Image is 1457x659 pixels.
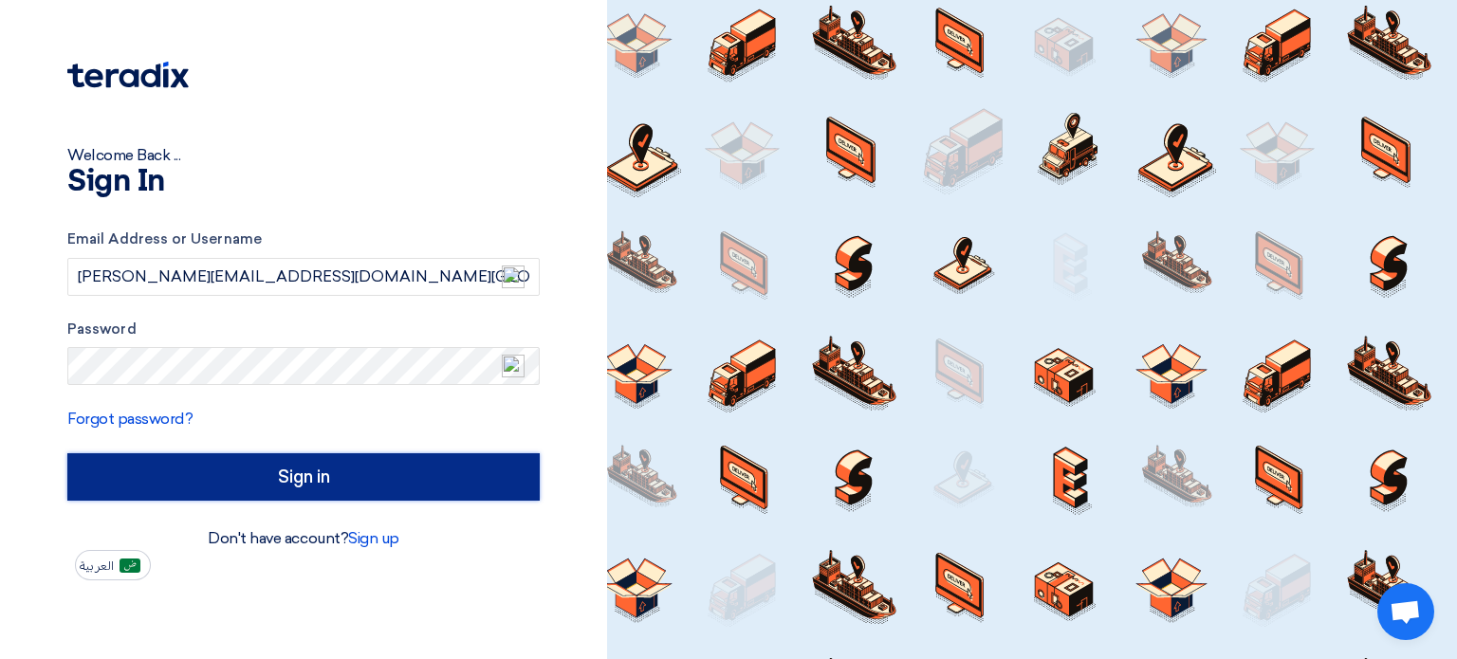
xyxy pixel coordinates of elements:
div: Don't have account? [67,527,540,550]
a: Forgot password? [67,410,193,428]
input: Sign in [67,453,540,501]
img: ar-AR.png [120,558,140,573]
div: Welcome Back ... [67,144,540,167]
span: العربية [80,559,114,573]
h1: Sign In [67,167,540,197]
img: Teradix logo [67,62,189,88]
img: npw-badge-icon-locked.svg [502,355,525,377]
input: Enter your business email or username [67,258,540,296]
label: Email Address or Username [67,229,540,250]
button: العربية [75,550,151,580]
a: Sign up [348,529,399,547]
div: Open chat [1377,583,1434,640]
img: npw-badge-icon-locked.svg [502,265,525,288]
label: Password [67,319,540,340]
